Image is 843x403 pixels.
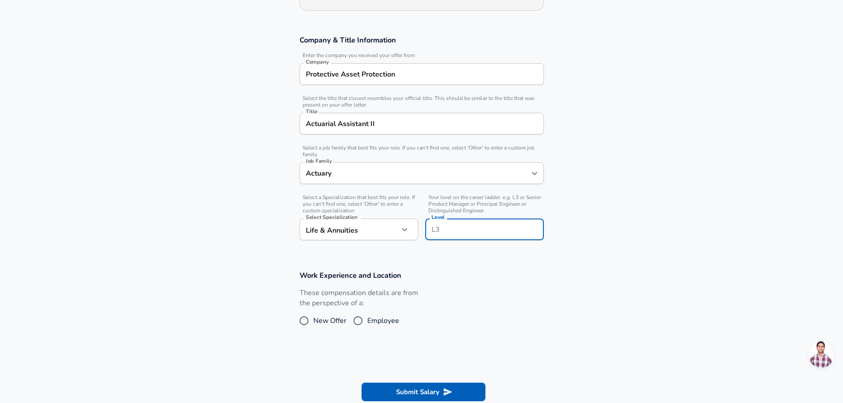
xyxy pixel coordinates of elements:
[300,219,399,240] div: Life & Annuities
[304,166,527,180] input: Software Engineer
[306,158,332,164] label: Job Family
[304,67,540,81] input: Google
[808,341,835,368] div: Open chat
[300,194,418,214] span: Select a Specialization that best fits your role. If you can't find one, select 'Other' to enter ...
[300,288,418,308] label: These compensation details are from the perspective of a:
[429,223,540,236] input: L3
[306,215,357,220] label: Select Specialization
[362,383,485,401] button: Submit Salary
[431,215,445,220] label: Level
[304,117,540,130] input: Software Engineer
[528,167,541,180] button: Open
[306,59,329,65] label: Company
[300,35,544,45] h3: Company & Title Information
[425,194,544,214] span: Your level on the career ladder. e.g. L3 or Senior Product Manager or Principal Engineer or Disti...
[313,315,346,326] span: New Offer
[300,270,544,280] h3: Work Experience and Location
[300,52,544,59] span: Enter the company you received your offer from
[300,95,544,108] span: Select the title that closest resembles your official title. This should be similar to the title ...
[367,315,399,326] span: Employee
[306,109,317,114] label: Title
[300,145,544,158] span: Select a job family that best fits your role. If you can't find one, select 'Other' to enter a cu...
